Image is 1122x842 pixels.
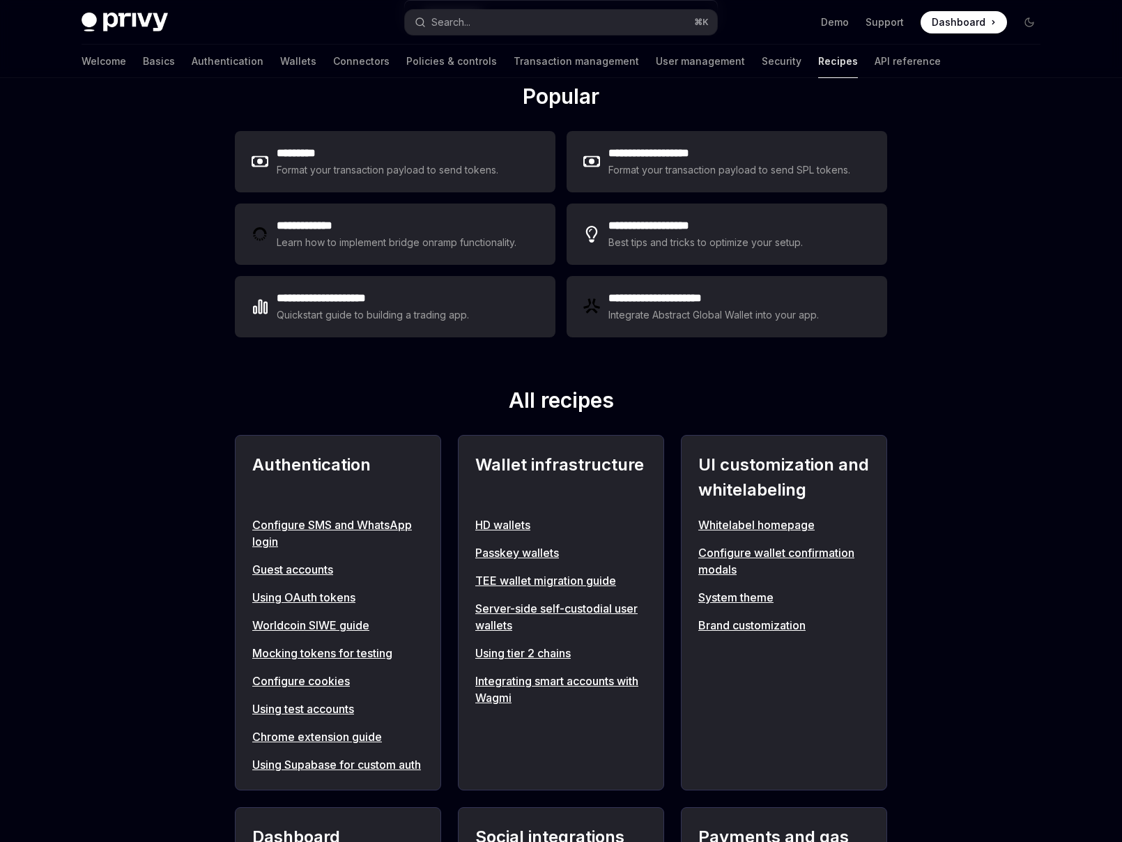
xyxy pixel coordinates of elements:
[698,589,870,606] a: System theme
[875,45,941,78] a: API reference
[694,17,709,28] span: ⌘ K
[235,84,887,114] h2: Popular
[1018,11,1040,33] button: Toggle dark mode
[143,45,175,78] a: Basics
[475,645,647,661] a: Using tier 2 chains
[252,589,424,606] a: Using OAuth tokens
[608,162,852,178] div: Format your transaction payload to send SPL tokens.
[698,617,870,634] a: Brand customization
[252,673,424,689] a: Configure cookies
[698,544,870,578] a: Configure wallet confirmation modals
[475,452,647,503] h2: Wallet infrastructure
[192,45,263,78] a: Authentication
[277,307,470,323] div: Quickstart guide to building a trading app.
[431,14,470,31] div: Search...
[405,10,717,35] button: Search...⌘K
[698,516,870,533] a: Whitelabel homepage
[475,572,647,589] a: TEE wallet migration guide
[252,728,424,745] a: Chrome extension guide
[252,516,424,550] a: Configure SMS and WhatsApp login
[608,234,805,251] div: Best tips and tricks to optimize your setup.
[514,45,639,78] a: Transaction management
[235,388,887,418] h2: All recipes
[475,673,647,706] a: Integrating smart accounts with Wagmi
[475,516,647,533] a: HD wallets
[235,204,555,265] a: **** **** ***Learn how to implement bridge onramp functionality.
[656,45,745,78] a: User management
[608,307,820,323] div: Integrate Abstract Global Wallet into your app.
[821,15,849,29] a: Demo
[280,45,316,78] a: Wallets
[82,45,126,78] a: Welcome
[277,234,521,251] div: Learn how to implement bridge onramp functionality.
[866,15,904,29] a: Support
[252,561,424,578] a: Guest accounts
[277,162,499,178] div: Format your transaction payload to send tokens.
[818,45,858,78] a: Recipes
[921,11,1007,33] a: Dashboard
[252,645,424,661] a: Mocking tokens for testing
[82,13,168,32] img: dark logo
[932,15,985,29] span: Dashboard
[333,45,390,78] a: Connectors
[252,452,424,503] h2: Authentication
[252,617,424,634] a: Worldcoin SIWE guide
[698,452,870,503] h2: UI customization and whitelabeling
[475,600,647,634] a: Server-side self-custodial user wallets
[235,131,555,192] a: **** ****Format your transaction payload to send tokens.
[475,544,647,561] a: Passkey wallets
[252,756,424,773] a: Using Supabase for custom auth
[252,701,424,717] a: Using test accounts
[762,45,801,78] a: Security
[406,45,497,78] a: Policies & controls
